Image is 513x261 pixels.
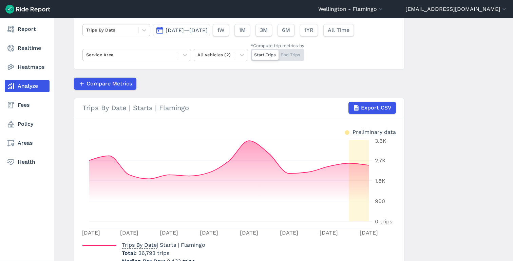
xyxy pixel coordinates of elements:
div: Preliminary data [353,128,396,135]
a: Areas [5,137,50,149]
button: 1M [234,24,250,36]
a: Realtime [5,42,50,54]
span: Export CSV [361,104,392,112]
a: Policy [5,118,50,130]
button: All Time [323,24,354,36]
tspan: [DATE] [200,229,218,236]
a: Fees [5,99,50,111]
a: Health [5,156,50,168]
span: 1M [239,26,246,34]
tspan: 1.8K [375,178,385,184]
tspan: [DATE] [120,229,138,236]
button: Export CSV [348,102,396,114]
button: Compare Metrics [74,78,136,90]
span: 1W [217,26,225,34]
tspan: [DATE] [240,229,258,236]
tspan: [DATE] [280,229,298,236]
tspan: 2.7K [375,157,386,164]
span: 6M [282,26,290,34]
tspan: 0 trips [375,218,392,225]
button: Wellington - Flamingo [318,5,384,13]
a: Report [5,23,50,35]
tspan: [DATE] [160,229,178,236]
div: Trips By Date | Starts | Flamingo [82,102,396,114]
span: 1YR [304,26,313,34]
tspan: 900 [375,198,385,204]
div: *Compute trip metrics by [251,42,304,49]
a: Heatmaps [5,61,50,73]
span: All Time [328,26,349,34]
button: [EMAIL_ADDRESS][DOMAIN_NAME] [405,5,508,13]
span: [DATE]—[DATE] [166,27,208,34]
span: 3M [260,26,268,34]
button: 6M [278,24,294,36]
span: Total [122,250,138,256]
span: Compare Metrics [87,80,132,88]
img: Ride Report [5,5,50,14]
span: | Starts | Flamingo [122,242,205,248]
a: Analyze [5,80,50,92]
tspan: [DATE] [82,229,100,236]
span: 36,793 trips [138,250,169,256]
tspan: [DATE] [360,229,378,236]
button: 3M [255,24,272,36]
button: 1W [213,24,229,36]
span: Trips By Date [122,240,157,249]
button: 1YR [300,24,318,36]
tspan: 3.6K [375,138,386,144]
tspan: [DATE] [320,229,338,236]
button: [DATE]—[DATE] [153,24,210,36]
